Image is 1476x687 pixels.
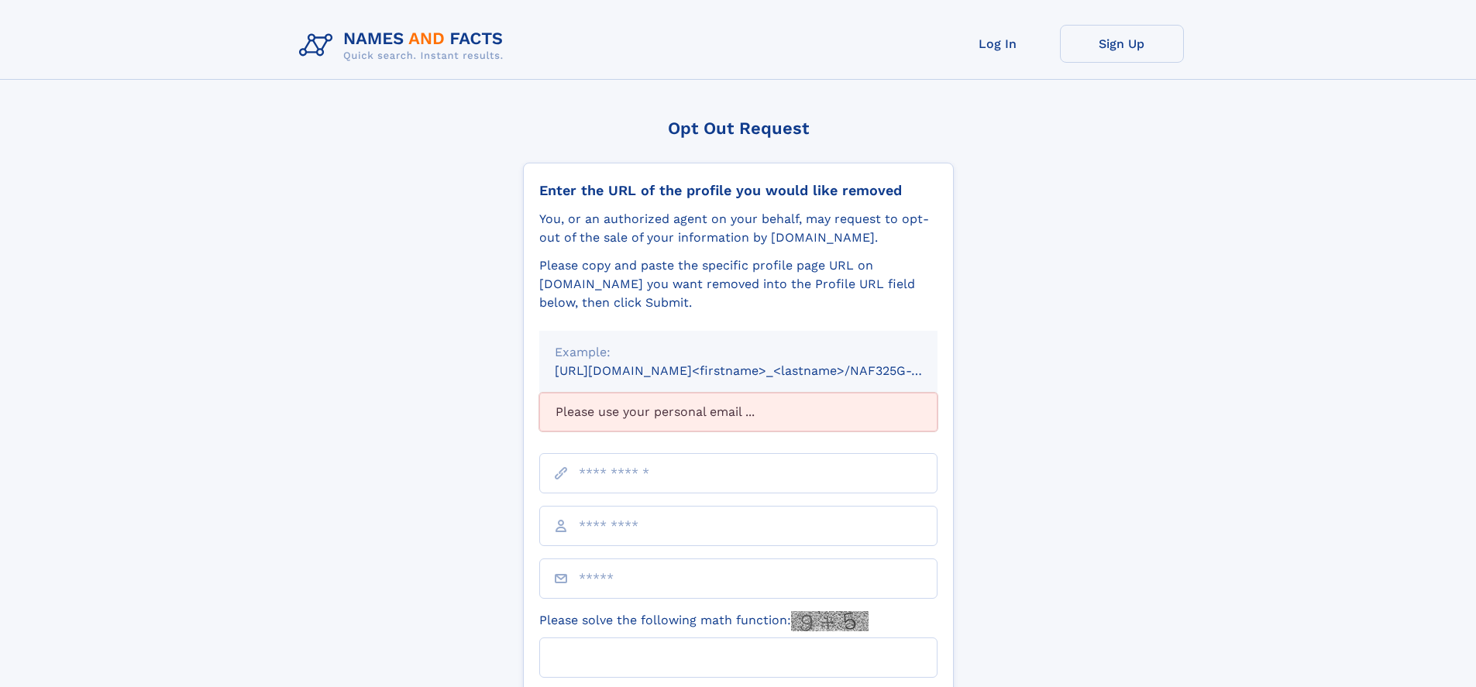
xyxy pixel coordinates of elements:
a: Log In [936,25,1060,63]
div: Opt Out Request [523,119,954,138]
img: Logo Names and Facts [293,25,516,67]
div: Example: [555,343,922,362]
div: Please copy and paste the specific profile page URL on [DOMAIN_NAME] you want removed into the Pr... [539,256,938,312]
small: [URL][DOMAIN_NAME]<firstname>_<lastname>/NAF325G-xxxxxxxx [555,363,967,378]
div: Please use your personal email ... [539,393,938,431]
label: Please solve the following math function: [539,611,869,631]
div: You, or an authorized agent on your behalf, may request to opt-out of the sale of your informatio... [539,210,938,247]
a: Sign Up [1060,25,1184,63]
div: Enter the URL of the profile you would like removed [539,182,938,199]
